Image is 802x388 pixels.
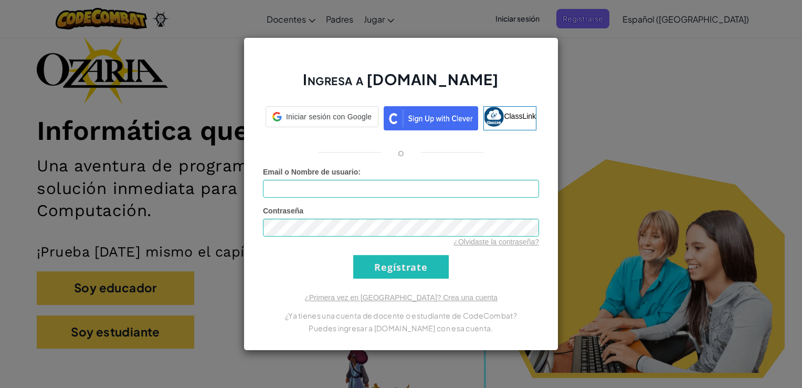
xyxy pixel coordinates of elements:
img: clever_sso_button@2x.png [384,106,478,130]
a: Iniciar sesión con Google [266,106,378,130]
a: ¿Primera vez en [GEOGRAPHIC_DATA]? Crea una cuenta [304,293,498,302]
h2: Ingresa a [DOMAIN_NAME] [263,69,539,100]
span: Contraseña [263,207,303,215]
span: Email o Nombre de usuario [263,168,358,176]
span: Iniciar sesión con Google [286,111,372,122]
p: o [398,146,404,159]
span: ClassLink [504,112,536,120]
p: Puedes ingresar a [DOMAIN_NAME] con esa cuenta. [263,322,539,334]
div: Iniciar sesión con Google [266,106,378,127]
img: classlink-logo-small.png [484,107,504,127]
label: : [263,167,361,177]
input: Regístrate [353,255,449,279]
p: ¿Ya tienes una cuenta de docente o estudiante de CodeCombat? [263,309,539,322]
a: ¿Olvidaste la contraseña? [453,238,539,246]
